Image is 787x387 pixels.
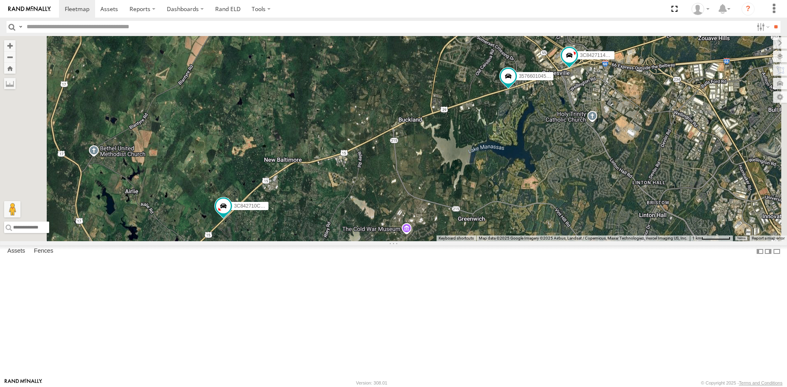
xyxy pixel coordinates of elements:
label: Map Settings [773,91,787,103]
span: 1 km [692,236,701,240]
span: 357660104512769 [519,73,560,79]
label: Dock Summary Table to the Left [756,245,764,257]
i: ? [742,2,755,16]
div: Nalinda Hewa [689,3,712,15]
button: Map Scale: 1 km per 67 pixels [690,235,733,241]
button: Zoom out [4,51,16,63]
span: Map data ©2025 Google Imagery ©2025 Airbus, Landsat / Copernicus, Maxar Technologies, Vexcel Imag... [479,236,687,240]
img: rand-logo.svg [8,6,51,12]
a: Terms and Conditions [739,380,782,385]
button: Keyboard shortcuts [439,235,474,241]
label: Dock Summary Table to the Right [764,245,772,257]
div: © Copyright 2025 - [701,380,782,385]
a: Report a map error [752,236,785,240]
label: Search Filter Options [753,21,771,33]
div: Version: 308.01 [356,380,387,385]
button: Zoom Home [4,63,16,74]
button: Drag Pegman onto the map to open Street View [4,201,20,217]
label: Fences [30,246,57,257]
a: Terms (opens in new tab) [737,237,746,240]
label: Measure [4,78,16,89]
label: Assets [3,246,29,257]
label: Search Query [17,21,24,33]
span: 3C84271145B4 [580,52,614,58]
label: Hide Summary Table [773,245,781,257]
a: Visit our Website [5,379,42,387]
span: 3C842710C56C [234,203,269,209]
button: Zoom in [4,40,16,51]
